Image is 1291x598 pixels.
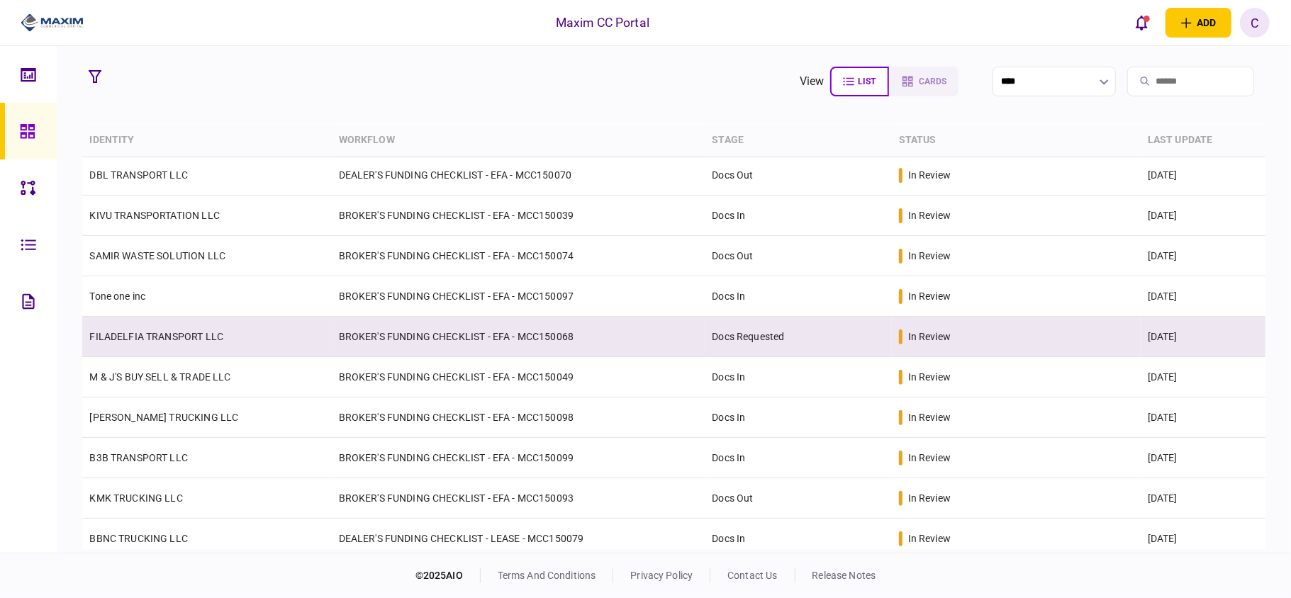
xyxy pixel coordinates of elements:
div: in review [908,410,951,424]
div: in review [908,329,951,344]
a: DBL TRANSPORT LLC [89,169,188,181]
button: open adding identity options [1166,8,1231,38]
td: [DATE] [1141,519,1265,559]
a: terms and conditions [498,570,596,581]
div: view [800,73,825,90]
th: last update [1141,124,1265,157]
td: [DATE] [1141,155,1265,196]
div: in review [908,249,951,263]
td: Docs Out [705,155,891,196]
td: BROKER'S FUNDING CHECKLIST - EFA - MCC150098 [332,397,705,438]
span: cards [920,77,947,86]
button: C [1240,8,1270,38]
div: in review [908,451,951,465]
th: workflow [332,124,705,157]
td: [DATE] [1141,478,1265,519]
td: BROKER'S FUNDING CHECKLIST - EFA - MCC150039 [332,196,705,236]
button: open notifications list [1127,8,1157,38]
td: BROKER'S FUNDING CHECKLIST - EFA - MCC150068 [332,317,705,357]
td: [DATE] [1141,276,1265,317]
a: contact us [727,570,777,581]
td: DEALER'S FUNDING CHECKLIST - LEASE - MCC150079 [332,519,705,559]
td: [DATE] [1141,236,1265,276]
td: [DATE] [1141,397,1265,438]
td: Docs Requested [705,317,891,357]
td: Docs Out [705,236,891,276]
td: BROKER'S FUNDING CHECKLIST - EFA - MCC150097 [332,276,705,317]
a: BBNC TRUCKING LLC [89,533,188,544]
th: stage [705,124,891,157]
th: identity [82,124,331,157]
button: list [830,67,889,96]
a: M & J'S BUY SELL & TRADE LLC [89,371,230,383]
td: [DATE] [1141,438,1265,478]
a: release notes [812,570,876,581]
td: Docs In [705,276,891,317]
th: status [892,124,1141,157]
td: [DATE] [1141,317,1265,357]
a: Tone one inc [89,290,145,302]
td: Docs In [705,438,891,478]
td: BROKER'S FUNDING CHECKLIST - EFA - MCC150093 [332,478,705,519]
a: FILADELFIA TRANSPORT LLC [89,331,223,342]
td: BROKER'S FUNDING CHECKLIST - EFA - MCC150049 [332,357,705,397]
button: cards [889,67,959,96]
a: SAMIR WASTE SOLUTION LLC [89,250,225,261]
a: [PERSON_NAME] TRUCKING LLC [89,412,238,423]
div: © 2025 AIO [415,568,481,583]
div: in review [908,208,951,222]
td: [DATE] [1141,357,1265,397]
a: KMK TRUCKING LLC [89,492,182,504]
a: privacy policy [630,570,693,581]
td: Docs In [705,519,891,559]
div: in review [908,531,951,546]
td: Docs In [705,357,891,397]
img: client company logo [21,12,84,33]
td: DEALER'S FUNDING CHECKLIST - EFA - MCC150070 [332,155,705,196]
div: in review [908,168,951,182]
td: Docs In [705,397,891,438]
div: Maxim CC Portal [556,13,649,32]
div: in review [908,370,951,384]
span: list [859,77,876,86]
a: B3B TRANSPORT LLC [89,452,188,463]
a: KIVU TRANSPORTATION LLC [89,210,219,221]
div: in review [908,289,951,303]
td: BROKER'S FUNDING CHECKLIST - EFA - MCC150074 [332,236,705,276]
td: BROKER'S FUNDING CHECKLIST - EFA - MCC150099 [332,438,705,478]
div: in review [908,491,951,505]
td: Docs In [705,196,891,236]
td: [DATE] [1141,196,1265,236]
td: Docs Out [705,478,891,519]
